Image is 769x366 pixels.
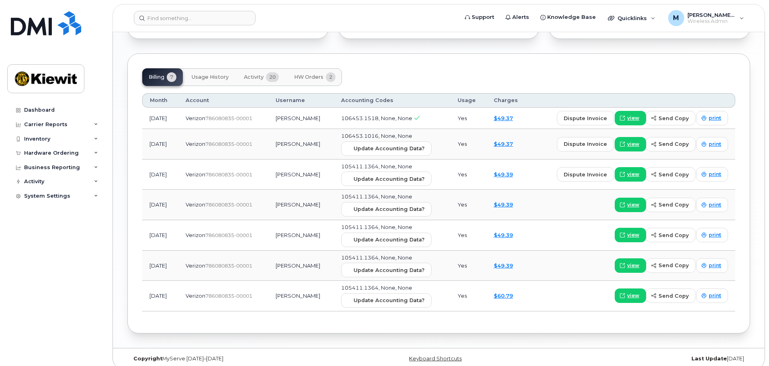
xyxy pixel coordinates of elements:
td: [DATE] [142,159,178,190]
span: Update Accounting Data? [354,236,425,243]
span: print [709,115,721,122]
a: Alerts [500,9,535,25]
span: print [709,141,721,148]
button: send copy [646,258,695,273]
td: [DATE] [142,108,178,129]
span: print [709,262,721,269]
span: send copy [659,171,689,178]
span: Update Accounting Data? [354,296,425,304]
span: 786080835-00001 [205,232,252,238]
a: view [615,288,646,303]
th: Account [178,93,268,108]
button: send copy [646,111,695,125]
td: Yes [450,129,487,159]
span: 786080835-00001 [205,115,252,121]
th: Month [142,93,178,108]
span: 786080835-00001 [205,202,252,208]
span: Update Accounting Data? [354,205,425,213]
td: Yes [450,190,487,220]
td: [DATE] [142,190,178,220]
span: Update Accounting Data? [354,266,425,274]
td: [PERSON_NAME] [268,108,334,129]
th: Accounting Codes [334,93,450,108]
a: print [696,111,728,125]
span: dispute invoice [564,140,607,148]
a: print [696,228,728,242]
span: view [627,115,639,122]
button: send copy [646,167,695,182]
a: view [615,198,646,212]
a: view [615,228,646,242]
span: 2 [326,72,335,82]
span: Verizon [186,262,205,269]
iframe: Messenger Launcher [734,331,763,360]
span: 786080835-00001 [205,141,252,147]
button: Update Accounting Data? [341,172,432,186]
span: print [709,201,721,209]
span: HW Orders [294,74,323,80]
span: send copy [659,201,689,209]
span: [PERSON_NAME].[PERSON_NAME] [687,12,736,18]
td: [PERSON_NAME] [268,190,334,220]
a: print [696,258,728,273]
span: view [627,201,639,209]
span: Wireless Admin [687,18,736,25]
a: $60.79 [494,292,513,299]
a: print [696,198,728,212]
a: $49.37 [494,115,513,121]
strong: Copyright [133,356,162,362]
span: 20 [266,72,279,82]
span: send copy [659,140,689,148]
td: Yes [450,220,487,251]
span: Verizon [186,171,205,178]
a: $49.39 [494,201,513,208]
td: [PERSON_NAME] [268,220,334,251]
span: Update Accounting Data? [354,145,425,152]
td: [DATE] [142,251,178,281]
strong: Last Update [691,356,727,362]
span: 786080835-00001 [205,172,252,178]
td: [PERSON_NAME] [268,129,334,159]
span: dispute invoice [564,115,607,122]
td: [PERSON_NAME] [268,281,334,311]
a: Knowledge Base [535,9,601,25]
span: Update Accounting Data? [354,175,425,183]
a: $49.37 [494,141,513,147]
span: send copy [659,231,689,239]
button: send copy [646,137,695,151]
span: 786080835-00001 [205,263,252,269]
a: view [615,111,646,125]
td: Yes [450,108,487,129]
span: 105411.1364, None, None [341,224,412,230]
span: 786080835-00001 [205,293,252,299]
button: Update Accounting Data? [341,202,432,217]
a: $49.39 [494,232,513,238]
span: Verizon [186,115,205,121]
span: Verizon [186,201,205,208]
span: print [709,231,721,239]
div: MyServe [DATE]–[DATE] [127,356,335,362]
button: dispute invoice [557,167,614,182]
span: Verizon [186,232,205,238]
button: dispute invoice [557,137,614,151]
button: Update Accounting Data? [341,293,432,308]
span: Usage History [192,74,229,80]
div: Mackenzie.Horton [663,10,750,26]
span: Support [472,13,494,21]
a: print [696,288,728,303]
td: [PERSON_NAME] [268,159,334,190]
a: view [615,137,646,151]
a: view [615,258,646,273]
input: Find something... [134,11,256,25]
span: 105411.1364, None, None [341,254,412,261]
span: print [709,171,721,178]
span: view [627,292,639,299]
span: send copy [659,262,689,269]
span: Quicklinks [618,15,647,21]
span: 105411.1364, None, None [341,163,412,170]
button: Update Accounting Data? [341,263,432,277]
a: print [696,167,728,182]
span: 105411.1364, None, None [341,284,412,291]
span: Verizon [186,141,205,147]
span: dispute invoice [564,171,607,178]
